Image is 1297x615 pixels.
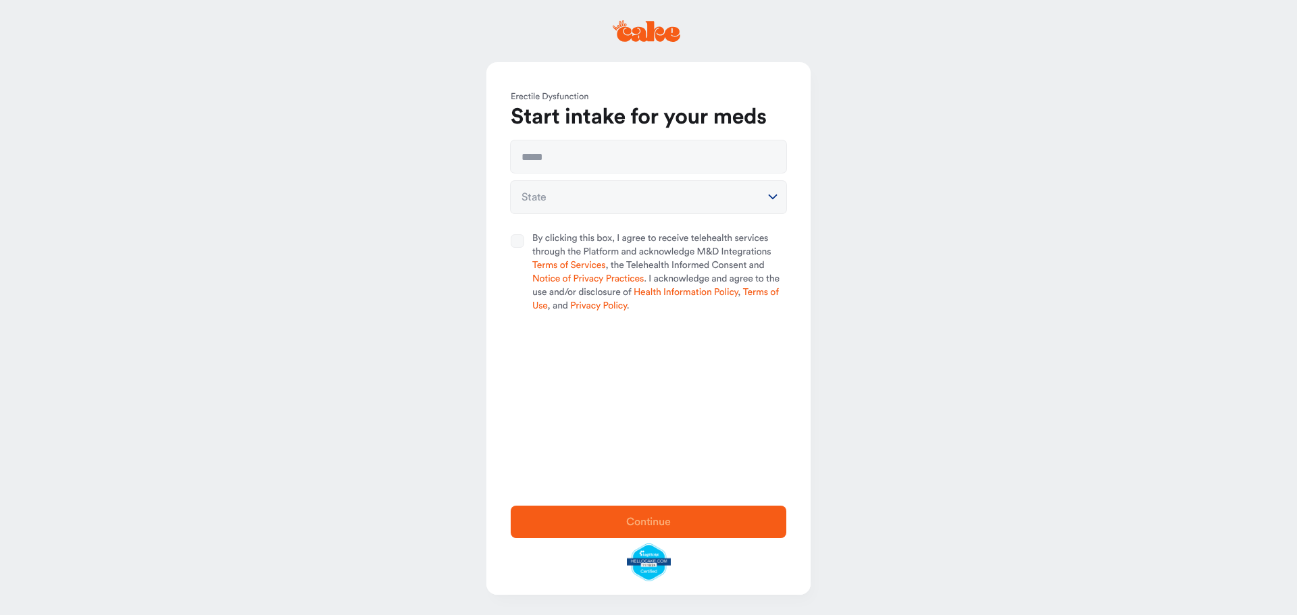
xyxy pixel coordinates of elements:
[627,543,671,581] img: legit-script-certified.png
[511,234,524,248] button: By clicking this box, I agree to receive telehealth services through the Platform and acknowledge...
[532,288,779,311] a: Terms of Use
[570,301,626,311] a: Privacy Policy
[511,506,786,538] button: Continue
[626,516,671,527] span: Continue
[532,261,605,270] a: Terms of Services
[511,104,786,131] h1: Start intake for your meds
[511,90,786,104] div: Erectile Dysfunction
[532,274,644,284] a: Notice of Privacy Practices
[634,288,738,297] a: Health Information Policy
[532,232,786,313] span: By clicking this box, I agree to receive telehealth services through the Platform and acknowledge...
